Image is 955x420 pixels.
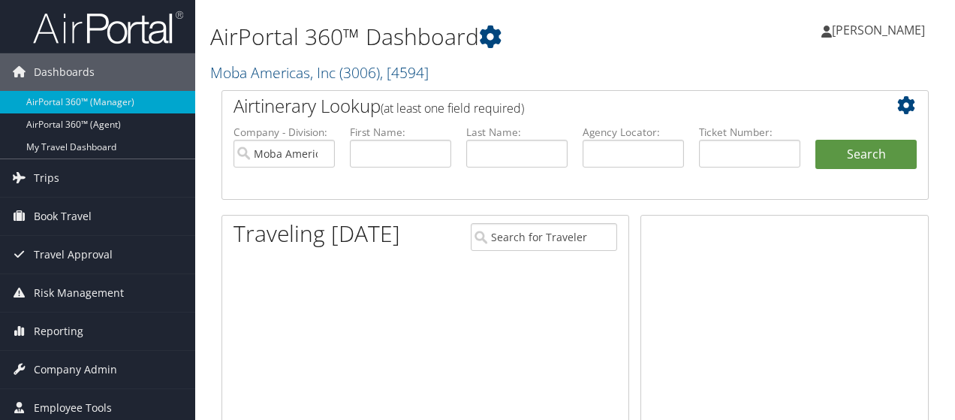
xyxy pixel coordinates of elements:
label: First Name: [350,125,451,140]
span: ( 3006 ) [339,62,380,83]
span: Company Admin [34,351,117,388]
span: Risk Management [34,274,124,312]
label: Agency Locator: [583,125,684,140]
button: Search [815,140,917,170]
img: airportal-logo.png [33,10,183,45]
label: Last Name: [466,125,568,140]
span: [PERSON_NAME] [832,22,925,38]
span: Reporting [34,313,83,350]
input: Search for Traveler [471,223,618,251]
span: Dashboards [34,53,95,91]
span: , [ 4594 ] [380,62,429,83]
span: Book Travel [34,198,92,235]
label: Company - Division: [233,125,335,140]
h2: Airtinerary Lookup [233,93,858,119]
span: Travel Approval [34,236,113,273]
a: [PERSON_NAME] [821,8,940,53]
span: (at least one field required) [381,100,524,116]
h1: Traveling [DATE] [233,218,400,249]
label: Ticket Number: [699,125,800,140]
span: Trips [34,159,59,197]
h1: AirPortal 360™ Dashboard [210,21,697,53]
a: Moba Americas, Inc [210,62,429,83]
